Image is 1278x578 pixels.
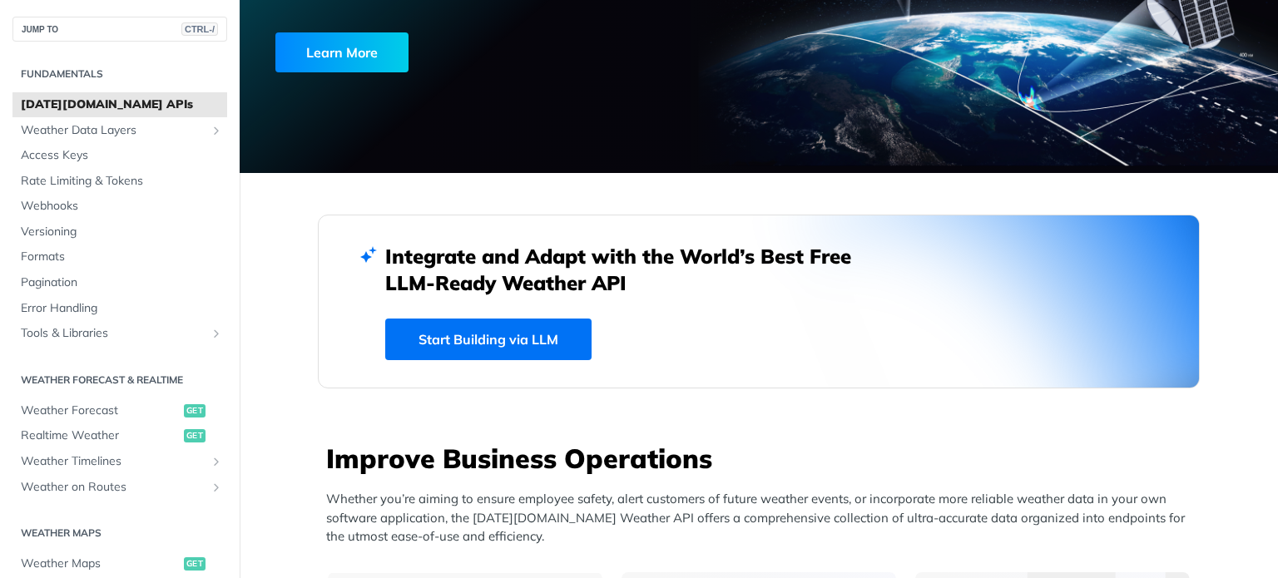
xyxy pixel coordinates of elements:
[21,224,223,240] span: Versioning
[210,481,223,494] button: Show subpages for Weather on Routes
[12,449,227,474] a: Weather TimelinesShow subpages for Weather Timelines
[21,96,223,113] span: [DATE][DOMAIN_NAME] APIs
[21,198,223,215] span: Webhooks
[385,319,592,360] a: Start Building via LLM
[184,404,206,417] span: get
[181,22,218,36] span: CTRL-/
[326,490,1200,546] p: Whether you’re aiming to ensure employee safety, alert customers of future weather events, or inc...
[12,373,227,388] h2: Weather Forecast & realtime
[12,92,227,117] a: [DATE][DOMAIN_NAME] APIs
[21,403,180,419] span: Weather Forecast
[12,17,227,42] button: JUMP TOCTRL-/
[21,427,180,444] span: Realtime Weather
[12,398,227,423] a: Weather Forecastget
[12,296,227,321] a: Error Handling
[21,249,223,265] span: Formats
[275,32,676,72] a: Learn More
[12,67,227,82] h2: Fundamentals
[21,479,206,496] span: Weather on Routes
[12,194,227,219] a: Webhooks
[12,169,227,194] a: Rate Limiting & Tokens
[21,147,223,164] span: Access Keys
[12,118,227,143] a: Weather Data LayersShow subpages for Weather Data Layers
[21,300,223,317] span: Error Handling
[21,274,223,291] span: Pagination
[12,321,227,346] a: Tools & LibrariesShow subpages for Tools & Libraries
[21,325,206,342] span: Tools & Libraries
[210,124,223,137] button: Show subpages for Weather Data Layers
[385,243,876,296] h2: Integrate and Adapt with the World’s Best Free LLM-Ready Weather API
[12,526,227,541] h2: Weather Maps
[12,143,227,168] a: Access Keys
[21,453,206,470] span: Weather Timelines
[210,455,223,468] button: Show subpages for Weather Timelines
[12,551,227,576] a: Weather Mapsget
[12,220,227,245] a: Versioning
[12,423,227,448] a: Realtime Weatherget
[21,173,223,190] span: Rate Limiting & Tokens
[12,245,227,269] a: Formats
[275,32,409,72] div: Learn More
[184,557,206,571] span: get
[184,429,206,442] span: get
[12,475,227,500] a: Weather on RoutesShow subpages for Weather on Routes
[12,270,227,295] a: Pagination
[21,556,180,572] span: Weather Maps
[21,122,206,139] span: Weather Data Layers
[210,327,223,340] button: Show subpages for Tools & Libraries
[326,440,1200,477] h3: Improve Business Operations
